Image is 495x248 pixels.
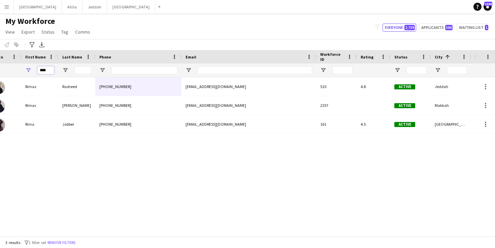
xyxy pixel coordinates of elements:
span: Tag [61,29,68,35]
div: [EMAIL_ADDRESS][DOMAIN_NAME] [181,77,316,96]
div: [GEOGRAPHIC_DATA] [431,115,471,133]
input: Workforce ID Filter Input [332,66,353,74]
div: [PHONE_NUMBER] [95,96,181,115]
input: City Filter Input [447,66,467,74]
button: Waiting list1 [457,24,490,32]
a: Comms [72,28,93,36]
span: Workforce ID [320,52,344,62]
span: Active [394,103,415,108]
span: 566 [445,25,453,30]
span: Active [394,122,415,127]
a: Tag [59,28,71,36]
span: First Name [25,54,46,59]
app-action-btn: Advanced filters [28,41,36,49]
div: [EMAIL_ADDRESS][DOMAIN_NAME] [181,96,316,115]
div: Jabber [58,115,95,133]
div: Rimas [21,96,58,115]
input: Phone Filter Input [111,66,177,74]
div: [EMAIL_ADDRESS][DOMAIN_NAME] [181,115,316,133]
div: [PERSON_NAME] [58,96,95,115]
input: First Name Filter Input [37,66,54,74]
button: Jeddah [82,0,107,13]
button: [GEOGRAPHIC_DATA] [14,0,62,13]
button: Open Filter Menu [394,67,400,73]
span: 1184 [484,2,492,6]
span: View [5,29,15,35]
span: Status [41,29,55,35]
div: [PHONE_NUMBER] [95,115,181,133]
span: Status [394,54,407,59]
button: Open Filter Menu [62,67,68,73]
span: Export [22,29,35,35]
span: Rating [361,54,373,59]
input: Status Filter Input [406,66,427,74]
button: AlUla [62,0,82,13]
span: 2,739 [404,25,415,30]
button: Remove filters [46,239,77,246]
div: 510 [316,77,357,96]
button: Open Filter Menu [320,67,326,73]
span: Comms [75,29,90,35]
div: Rima [21,115,58,133]
div: 4.5 [357,115,390,133]
span: Last Name [62,54,82,59]
span: City [435,54,442,59]
div: [PHONE_NUMBER] [95,77,181,96]
span: Active [394,84,415,89]
div: Makkah [431,96,471,115]
span: 1 filter set [29,240,46,245]
a: Status [39,28,57,36]
div: Jeddah [431,77,471,96]
div: 161 [316,115,357,133]
input: Last Name Filter Input [74,66,91,74]
button: Everyone2,739 [383,24,416,32]
button: Open Filter Menu [25,67,31,73]
div: Rimaz [21,77,58,96]
div: 2357 [316,96,357,115]
span: My Workforce [5,16,55,26]
span: 1 [485,25,488,30]
button: [GEOGRAPHIC_DATA] [107,0,155,13]
app-action-btn: Export XLSX [38,41,46,49]
a: Export [19,28,37,36]
div: Rasheed [58,77,95,96]
button: Open Filter Menu [99,67,105,73]
a: 1184 [484,3,492,11]
button: Open Filter Menu [435,67,441,73]
button: Open Filter Menu [186,67,192,73]
span: Email [186,54,196,59]
a: View [3,28,18,36]
input: Email Filter Input [198,66,312,74]
span: Phone [99,54,111,59]
button: Applicants566 [419,24,454,32]
div: 4.8 [357,77,390,96]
